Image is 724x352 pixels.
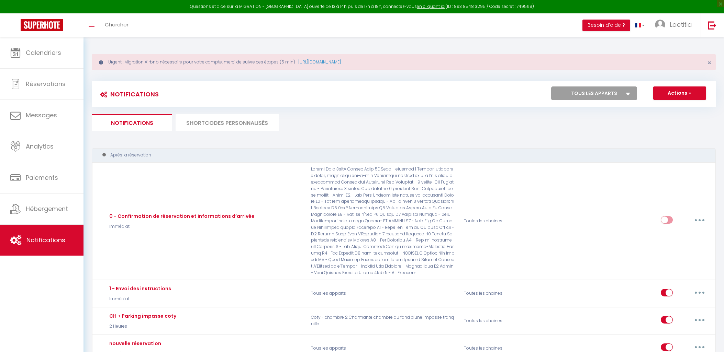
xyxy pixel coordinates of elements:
iframe: LiveChat chat widget [695,323,724,352]
p: Tous les apparts [307,284,459,304]
p: Loremi Dolo 3sitA Consec Adip 5E Sedd - eiusmod 1 Tempori utlaboree dolor, magn aliqu eni-a-min V... [307,166,459,276]
img: Super Booking [21,19,63,31]
span: Analytics [26,142,54,151]
span: Chercher [105,21,129,28]
li: Notifications [92,114,172,131]
span: Notifications [26,236,65,244]
div: nouvelle réservation [108,340,161,347]
button: Actions [653,86,706,100]
img: ... [655,20,665,30]
span: Messages [26,111,57,119]
p: 2 Heures [108,323,176,330]
div: CH + Parking impasse coty [108,312,176,320]
a: ... Laetitia [650,13,701,37]
span: Hébergement [26,204,68,213]
a: Chercher [100,13,134,37]
div: Toutes les chaines [459,166,561,276]
button: Besoin d'aide ? [582,20,630,31]
a: en cliquant ici [417,3,445,9]
div: Toutes les chaines [459,284,561,304]
p: Coty - chambre 2 Charmante chambre au fond d’une impasse tranquille [307,311,459,331]
div: 1 - Envoi des instructions [108,285,171,292]
div: Après la réservation [98,152,697,159]
span: Réservations [26,80,66,88]
p: Immédiat [108,296,171,302]
img: logout [708,21,716,30]
p: Immédiat [108,223,255,230]
span: × [708,58,711,67]
span: Paiements [26,173,58,182]
div: Urgent : Migration Airbnb nécessaire pour votre compte, merci de suivre ces étapes (5 min) - [92,54,716,70]
div: 0 - Confirmation de réservation et informations d’arrivée [108,212,255,220]
a: [URL][DOMAIN_NAME] [298,59,341,65]
h3: Notifications [97,86,159,102]
div: Toutes les chaines [459,311,561,331]
span: Laetitia [670,20,692,29]
li: SHORTCODES PERSONNALISÉS [176,114,279,131]
span: Calendriers [26,48,61,57]
button: Close [708,60,711,66]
